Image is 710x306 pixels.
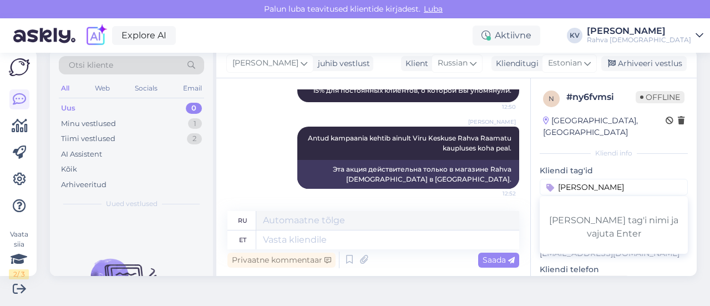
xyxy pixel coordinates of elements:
span: Offline [636,91,684,103]
input: Lisa tag [540,179,688,195]
p: Kliendi telefon [540,264,688,275]
div: Minu vestlused [61,118,116,129]
div: Uus [61,103,75,114]
span: 12:52 [474,189,516,198]
div: Kõik [61,164,77,175]
div: Rahva [DEMOGRAPHIC_DATA] [587,36,691,44]
span: n [549,94,554,103]
span: [PERSON_NAME] [232,57,298,69]
span: Luba [420,4,446,14]
span: 12:50 [474,103,516,111]
div: Kliendi info [540,148,688,158]
div: Küsi telefoninumbrit [540,275,629,290]
span: Russian [438,57,468,69]
a: [PERSON_NAME]Rahva [DEMOGRAPHIC_DATA] [587,27,703,44]
div: 2 / 3 [9,269,29,279]
div: ru [238,211,247,230]
span: [PERSON_NAME] [468,118,516,126]
div: juhib vestlust [313,58,370,69]
span: Saada [483,255,515,265]
p: Kliendi tag'id [540,165,688,177]
div: 1 [188,118,202,129]
img: Askly Logo [9,58,30,76]
div: Klienditugi [491,58,539,69]
a: Explore AI [112,26,176,45]
div: 0 [186,103,202,114]
p: [EMAIL_ADDRESS][DOMAIN_NAME] [540,248,688,259]
span: Uued vestlused [106,199,158,209]
div: et [239,230,246,249]
div: # ny6fvmsi [566,91,636,104]
div: Tiimi vestlused [61,133,115,144]
div: Vaata siia [9,229,29,279]
div: Privaatne kommentaar [227,253,336,268]
img: explore-ai [84,24,108,47]
div: AI Assistent [61,149,102,160]
div: KV [567,28,582,43]
div: Klient [401,58,428,69]
span: Otsi kliente [69,59,113,71]
div: Aktiivne [473,26,540,46]
div: Arhiveeritud [61,179,106,190]
div: Socials [133,81,160,96]
span: Estonian [548,57,582,69]
div: [PERSON_NAME] [587,27,691,36]
div: Arhiveeri vestlus [601,56,687,71]
div: Web [93,81,112,96]
div: Email [181,81,204,96]
div: [PERSON_NAME] tag'i nimi ja vajuta Enter [544,214,683,240]
div: [GEOGRAPHIC_DATA], [GEOGRAPHIC_DATA] [543,115,666,138]
div: 2 [187,133,202,144]
div: All [59,81,72,96]
div: Эта акция действительна только в магазине Rahva [DEMOGRAPHIC_DATA] в [GEOGRAPHIC_DATA]. [297,160,519,189]
span: Antud kampaania kehtib ainult Viru Keskuse Rahva Raamatu kaupluses koha peal. [308,134,513,152]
